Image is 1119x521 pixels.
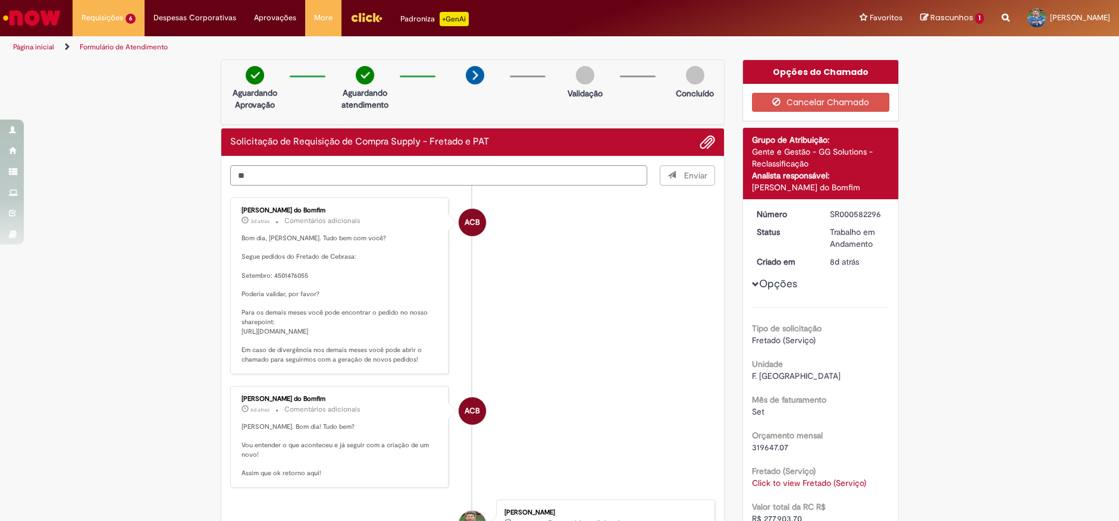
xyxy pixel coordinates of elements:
[752,406,764,417] span: Set
[230,165,648,186] textarea: Digite sua mensagem aqui...
[752,466,816,476] b: Fretado (Serviço)
[752,335,816,346] span: Fretado (Serviço)
[80,42,168,52] a: Formulário de Atendimento
[743,60,898,84] div: Opções do Chamado
[242,396,440,403] div: [PERSON_NAME] do Bomfim
[752,442,788,453] span: 319647.07
[748,256,821,268] dt: Criado em
[752,93,889,112] button: Cancelar Chamado
[830,256,859,267] span: 8d atrás
[752,359,783,369] b: Unidade
[752,323,822,334] b: Tipo de solicitação
[870,12,902,24] span: Favoritos
[242,234,440,365] p: Bom dia, [PERSON_NAME]. Tudo bem com você? Segue pedidos do Fretado de Cebrasa: Setembro: 4501476...
[752,134,889,146] div: Grupo de Atribuição:
[465,208,480,237] span: ACB
[686,66,704,84] img: img-circle-grey.png
[230,137,489,147] h2: Solicitação de Requisição de Compra Supply - Fretado e PAT Histórico de tíquete
[830,226,885,250] div: Trabalho em Andamento
[748,226,821,238] dt: Status
[830,208,885,220] div: SR000582296
[466,66,484,84] img: arrow-next.png
[748,208,821,220] dt: Número
[504,509,703,516] div: [PERSON_NAME]
[13,42,54,52] a: Página inicial
[250,406,269,413] time: 26/09/2025 09:18:52
[350,8,383,26] img: click_logo_yellow_360x200.png
[752,146,889,170] div: Gente e Gestão - GG Solutions - Reclassificação
[1050,12,1110,23] span: [PERSON_NAME]
[700,134,715,150] button: Adicionar anexos
[254,12,296,24] span: Aprovações
[356,66,374,84] img: check-circle-green.png
[752,371,841,381] span: F. [GEOGRAPHIC_DATA]
[568,87,603,99] p: Validação
[9,36,737,58] ul: Trilhas de página
[676,87,714,99] p: Concluído
[459,209,486,236] div: Ariallany Christyne Bernardo Do Bomfim
[975,13,984,24] span: 1
[576,66,594,84] img: img-circle-grey.png
[242,422,440,478] p: [PERSON_NAME]. Bom dia! Tudo bem? Vou entender o que aconteceu e já seguir com a criação de um no...
[1,6,62,30] img: ServiceNow
[226,87,284,111] p: Aguardando Aprovação
[284,216,361,226] small: Comentários adicionais
[250,218,269,225] time: 29/09/2025 09:01:16
[752,181,889,193] div: [PERSON_NAME] do Bomfim
[752,501,826,512] b: Valor total da RC R$
[752,430,823,441] b: Orçamento mensal
[752,394,826,405] b: Mês de faturamento
[465,397,480,425] span: ACB
[242,207,440,214] div: [PERSON_NAME] do Bomfim
[250,406,269,413] span: 6d atrás
[246,66,264,84] img: check-circle-green.png
[250,218,269,225] span: 3d atrás
[930,12,973,23] span: Rascunhos
[82,12,123,24] span: Requisições
[830,256,859,267] time: 23/09/2025 13:21:03
[830,256,885,268] div: 23/09/2025 13:21:03
[153,12,236,24] span: Despesas Corporativas
[752,478,866,488] a: Click to view Fretado (Serviço)
[314,12,333,24] span: More
[400,12,469,26] div: Padroniza
[284,404,361,415] small: Comentários adicionais
[920,12,984,24] a: Rascunhos
[440,12,469,26] p: +GenAi
[459,397,486,425] div: Ariallany Christyne Bernardo Do Bomfim
[752,170,889,181] div: Analista responsável:
[126,14,136,24] span: 6
[336,87,394,111] p: Aguardando atendimento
